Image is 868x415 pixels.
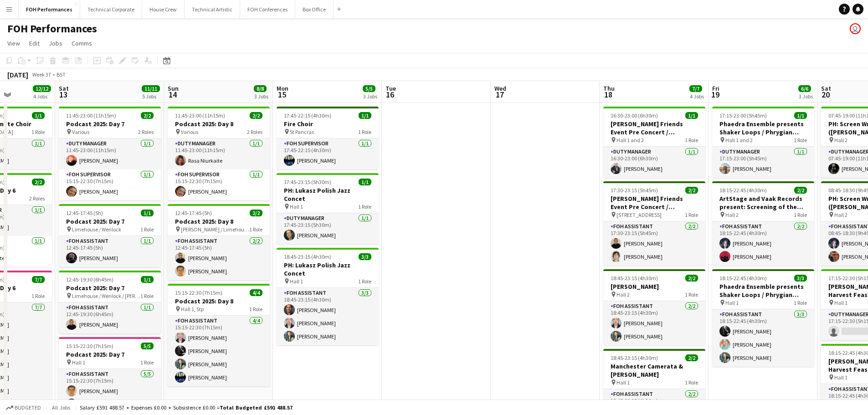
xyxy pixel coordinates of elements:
div: Salary £591 488.57 + Expenses £0.00 + Subsistence £0.00 = [80,404,293,411]
button: FOH Conferences [240,0,295,18]
span: All jobs [50,404,72,411]
span: Total Budgeted £591 488.57 [220,404,293,411]
span: Edit [29,39,40,47]
a: View [4,37,24,49]
app-user-avatar: Liveforce Admin [850,23,861,34]
button: Technical Corporate [80,0,142,18]
span: Jobs [49,39,62,47]
span: Budgeted [15,405,41,411]
a: Jobs [45,37,66,49]
a: Comms [68,37,96,49]
button: Box Office [295,0,334,18]
button: FOH Performances [19,0,80,18]
span: Week 37 [30,71,53,78]
span: View [7,39,20,47]
span: Comms [72,39,92,47]
div: [DATE] [7,70,28,79]
div: BST [56,71,66,78]
h1: FOH Performances [7,22,97,36]
button: Technical Artistic [185,0,240,18]
button: House Crew [142,0,185,18]
button: Budgeted [5,403,42,413]
a: Edit [26,37,43,49]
